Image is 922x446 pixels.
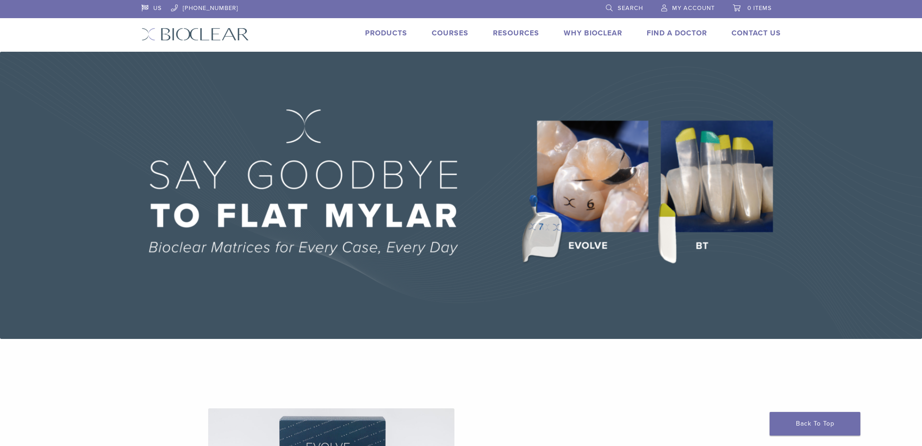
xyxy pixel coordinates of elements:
[365,29,407,38] a: Products
[141,28,249,41] img: Bioclear
[432,29,468,38] a: Courses
[732,29,781,38] a: Contact Us
[618,5,643,12] span: Search
[672,5,715,12] span: My Account
[647,29,707,38] a: Find A Doctor
[770,412,860,436] a: Back To Top
[564,29,622,38] a: Why Bioclear
[493,29,539,38] a: Resources
[747,5,772,12] span: 0 items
